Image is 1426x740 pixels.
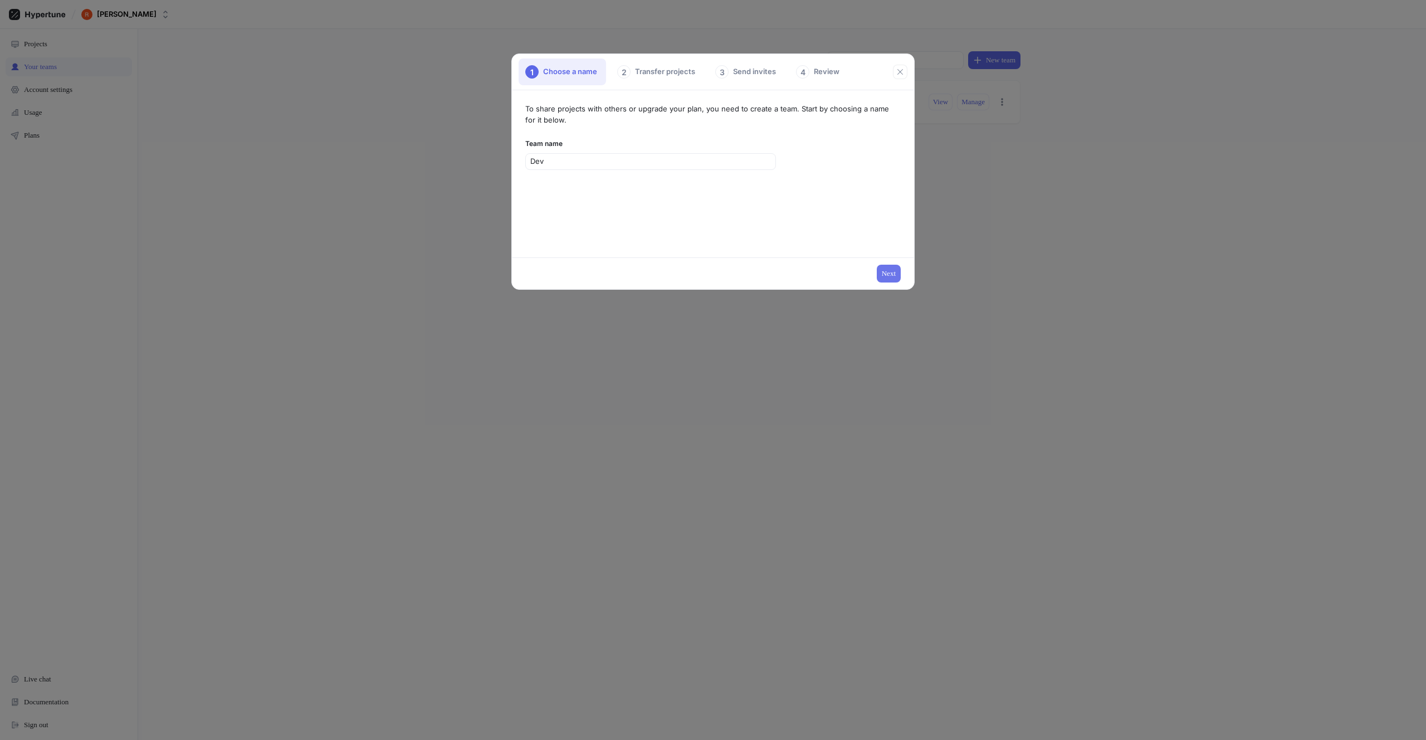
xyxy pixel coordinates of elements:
div: 3 [715,65,729,79]
div: 1 [525,65,539,79]
div: Send invites [709,59,785,85]
div: 2 [617,65,631,79]
div: Transfer projects [611,59,704,85]
div: Team name [525,139,900,149]
p: To share projects with others or upgrade your plan, you need to create a team. Start by choosing ... [525,104,900,125]
div: 4 [796,65,809,79]
span: Next [882,270,896,277]
div: Choose a name [519,59,606,85]
button: Next [877,265,901,283]
div: Review [789,59,848,85]
input: Enter a name for this team [530,156,771,167]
